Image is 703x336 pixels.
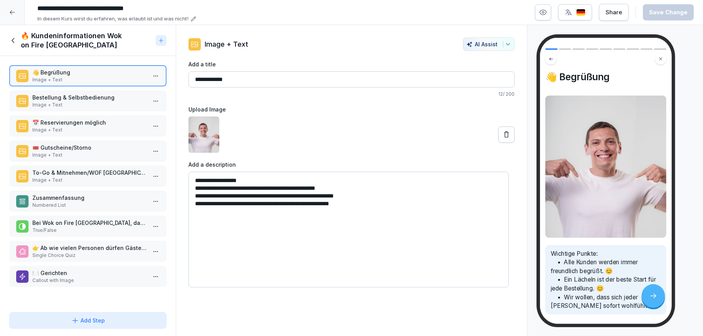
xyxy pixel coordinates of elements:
[32,152,146,159] p: Image + Text
[649,8,688,17] div: Save Change
[9,90,166,111] div: Bestellung & SelbstbedienungImage + Text
[188,117,219,153] img: m9ltz6790ndd6se75aewtxrq.png
[188,105,515,113] label: Upload Image
[205,39,248,49] p: Image + Text
[599,4,629,21] button: Share
[643,4,694,20] button: Save Change
[545,95,666,238] img: Image and Text preview image
[463,37,515,51] button: AI Assist
[32,127,146,133] p: Image + Text
[9,115,166,137] div: 📅 Reservierungen möglichImage + Text
[32,177,146,184] p: Image + Text
[9,140,166,162] div: 🎟️ Gutscheine/StornoImage + Text
[9,266,166,287] div: 🍽️ GerichtenCallout with Image
[32,202,146,209] p: Numbered List
[188,160,515,169] label: Add a description
[32,169,146,177] p: To-Go & Mitnehmen/WOF [GEOGRAPHIC_DATA]
[605,8,622,17] div: Share
[188,60,515,68] label: Add a title
[9,241,166,262] div: 👉 Ab wie vielen Personen dürfen Gäste bei uns reservieren?Single Choice Quiz
[9,65,166,86] div: 👋 BegrüßungImage + Text
[551,249,661,310] p: Wichtige Punkte: • Alle Kunden werden immer freundlich begrüßt. 😊 • Ein Lächeln ist der beste Sta...
[32,244,146,252] p: 👉 Ab wie vielen Personen dürfen Gäste bei uns reservieren?
[9,191,166,212] div: ZusammenfassungNumbered List
[32,277,146,284] p: Callout with Image
[32,93,146,101] p: Bestellung & Selbstbedienung
[32,118,146,127] p: 📅 Reservierungen möglich
[71,316,105,324] div: Add Step
[21,31,153,50] h1: 🔥 Kundeninformationen Wok on Fire [GEOGRAPHIC_DATA]
[9,165,166,187] div: To-Go & Mitnehmen/WOF [GEOGRAPHIC_DATA]Image + Text
[32,101,146,108] p: Image + Text
[37,15,188,23] p: In diesem Kurs wirst du erfahren, was erlaubt ist und was nicht!
[32,227,146,234] p: True/False
[576,9,585,16] img: de.svg
[32,76,146,83] p: Image + Text
[466,41,511,47] div: AI Assist
[32,252,146,259] p: Single Choice Quiz
[9,312,166,329] button: Add Step
[32,219,146,227] p: Bei Wok on Fire [GEOGRAPHIC_DATA], darf man To-Go bestellen.
[32,144,146,152] p: 🎟️ Gutscheine/Storno
[32,194,146,202] p: Zusammenfassung
[188,91,515,98] p: 12 / 200
[32,269,146,277] p: 🍽️ Gerichten
[32,68,146,76] p: 👋 Begrüßung
[9,216,166,237] div: Bei Wok on Fire [GEOGRAPHIC_DATA], darf man To-Go bestellen.True/False
[545,71,666,83] h4: 👋 Begrüßung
